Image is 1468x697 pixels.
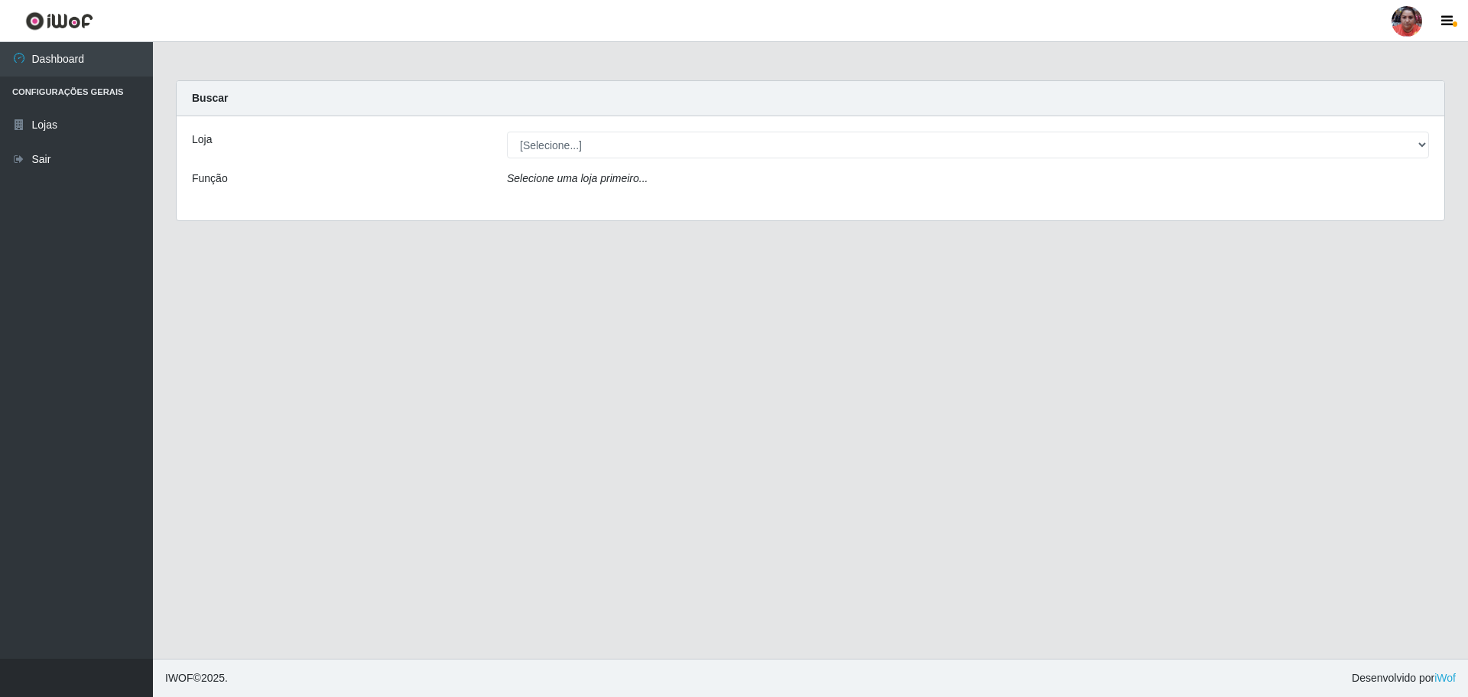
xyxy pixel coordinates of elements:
[192,132,212,148] label: Loja
[1352,670,1456,686] span: Desenvolvido por
[165,670,228,686] span: © 2025 .
[1434,672,1456,684] a: iWof
[165,672,193,684] span: IWOF
[192,171,228,187] label: Função
[192,92,228,104] strong: Buscar
[507,172,648,184] i: Selecione uma loja primeiro...
[25,11,93,31] img: CoreUI Logo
